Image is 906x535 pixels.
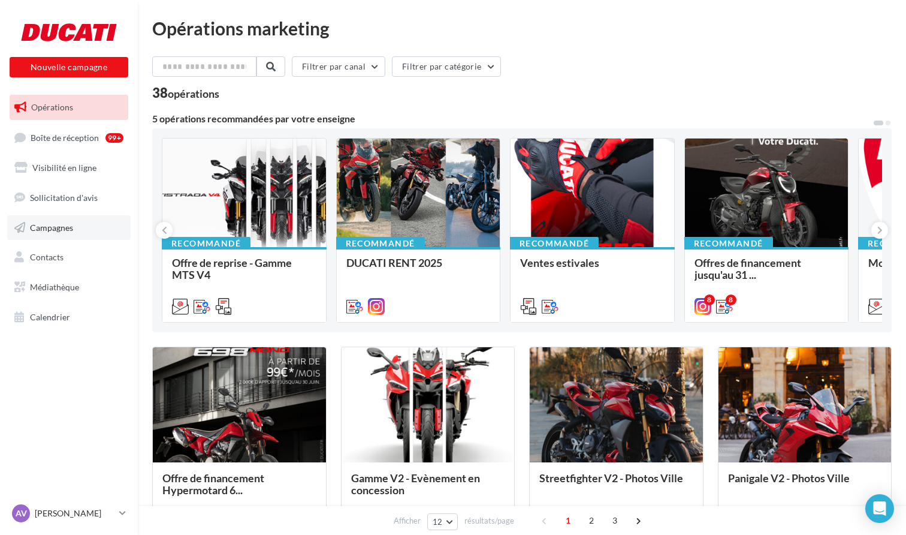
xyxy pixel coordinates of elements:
[392,56,501,77] button: Filtrer par catégorie
[694,256,801,281] span: Offres de financement jusqu'au 31 ...
[162,471,264,497] span: Offre de financement Hypermotard 6...
[351,471,480,497] span: Gamme V2 - Evènement en concession
[520,256,599,269] span: Ventes estivales
[32,163,96,173] span: Visibilité en ligne
[30,282,79,292] span: Médiathèque
[464,515,514,527] span: résultats/page
[105,133,123,143] div: 99+
[7,185,131,211] a: Sollicitation d'avis
[30,193,98,203] span: Sollicitation d'avis
[292,56,385,77] button: Filtrer par canal
[7,95,131,120] a: Opérations
[539,471,683,485] span: Streetfighter V2 - Photos Ville
[7,125,131,151] a: Boîte de réception99+
[865,494,894,523] div: Open Intercom Messenger
[152,86,219,100] div: 38
[433,517,443,527] span: 12
[31,102,73,112] span: Opérations
[162,237,250,250] div: Recommandé
[7,155,131,181] a: Visibilité en ligne
[704,294,715,305] div: 8
[684,237,773,250] div: Recommandé
[394,515,421,527] span: Afficher
[7,305,131,330] a: Calendrier
[7,215,131,241] a: Campagnes
[510,237,599,250] div: Recommandé
[726,294,736,305] div: 8
[35,507,114,519] p: [PERSON_NAME]
[346,256,442,269] span: DUCATI RENT 2025
[7,275,131,300] a: Médiathèque
[10,57,128,77] button: Nouvelle campagne
[558,511,578,530] span: 1
[172,256,292,281] span: Offre de reprise - Gamme MTS V4
[336,237,425,250] div: Recommandé
[30,222,73,232] span: Campagnes
[605,511,624,530] span: 3
[16,507,27,519] span: AV
[152,19,892,37] div: Opérations marketing
[30,312,70,322] span: Calendrier
[728,471,850,485] span: Panigale V2 - Photos Ville
[168,88,219,99] div: opérations
[31,132,99,142] span: Boîte de réception
[427,513,458,530] button: 12
[30,252,64,262] span: Contacts
[152,114,872,124] div: 5 opérations recommandées par votre enseigne
[7,245,131,270] a: Contacts
[582,511,601,530] span: 2
[10,502,128,525] a: AV [PERSON_NAME]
